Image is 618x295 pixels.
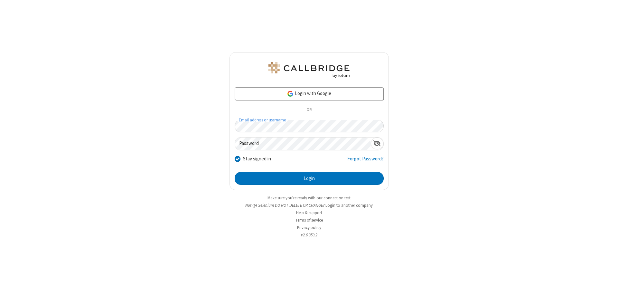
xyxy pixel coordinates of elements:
span: OR [304,106,314,115]
iframe: Chat [602,278,613,290]
a: Terms of service [295,217,323,223]
a: Privacy policy [297,225,321,230]
button: Login to another company [325,202,373,208]
a: Help & support [296,210,322,215]
a: Make sure you're ready with our connection test [267,195,351,201]
a: Forgot Password? [347,155,384,167]
img: QA Selenium DO NOT DELETE OR CHANGE [267,62,351,78]
button: Login [235,172,384,185]
label: Stay signed in [243,155,271,163]
li: v2.6.350.2 [229,232,389,238]
a: Login with Google [235,87,384,100]
input: Password [235,138,371,150]
div: Show password [371,138,383,149]
li: Not QA Selenium DO NOT DELETE OR CHANGE? [229,202,389,208]
img: google-icon.png [287,90,294,97]
input: Email address or username [235,120,384,132]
